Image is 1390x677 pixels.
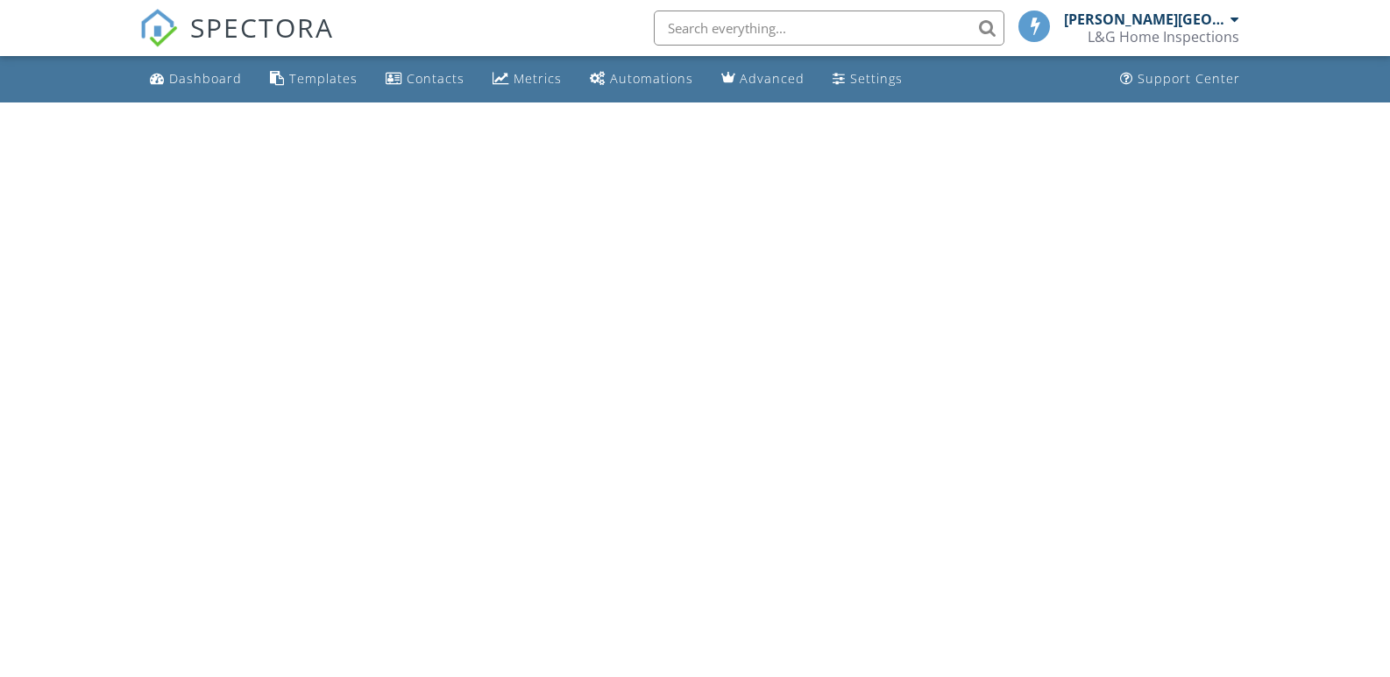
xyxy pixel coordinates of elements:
[826,63,910,95] a: Settings
[379,63,472,95] a: Contacts
[486,63,569,95] a: Metrics
[610,70,693,87] div: Automations
[407,70,465,87] div: Contacts
[139,24,334,60] a: SPECTORA
[1064,11,1226,28] div: [PERSON_NAME][GEOGRAPHIC_DATA]
[583,63,700,95] a: Automations (Basic)
[714,63,812,95] a: Advanced
[514,70,562,87] div: Metrics
[654,11,1004,46] input: Search everything...
[1138,70,1240,87] div: Support Center
[1113,63,1247,95] a: Support Center
[139,9,178,47] img: The Best Home Inspection Software - Spectora
[740,70,805,87] div: Advanced
[1088,28,1239,46] div: L&G Home Inspections
[190,9,334,46] span: SPECTORA
[169,70,242,87] div: Dashboard
[143,63,249,95] a: Dashboard
[263,63,365,95] a: Templates
[289,70,358,87] div: Templates
[850,70,903,87] div: Settings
